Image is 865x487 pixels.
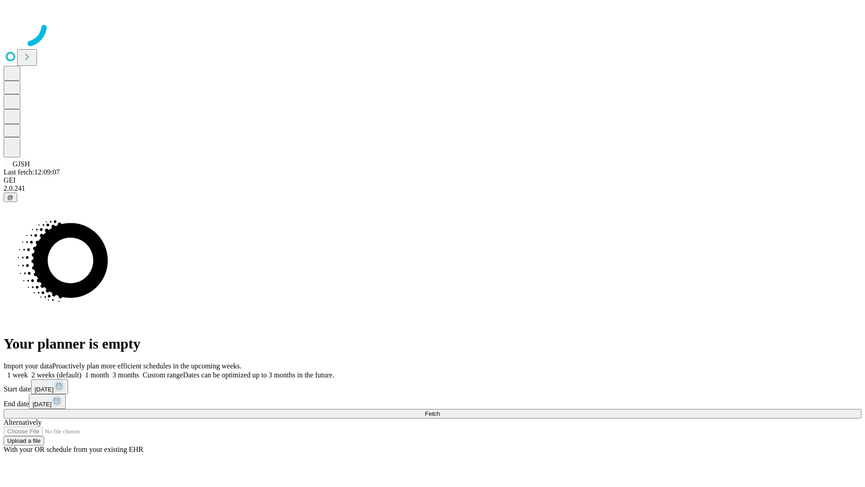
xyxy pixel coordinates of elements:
[113,371,139,379] span: 3 months
[4,446,143,453] span: With your OR schedule from your existing EHR
[4,418,41,426] span: Alternatively
[13,160,30,168] span: GJSH
[85,371,109,379] span: 1 month
[4,176,861,184] div: GEI
[425,410,440,417] span: Fetch
[4,335,861,352] h1: Your planner is empty
[4,409,861,418] button: Fetch
[52,362,241,370] span: Proactively plan more efficient schedules in the upcoming weeks.
[143,371,183,379] span: Custom range
[29,394,66,409] button: [DATE]
[7,194,14,201] span: @
[4,184,861,193] div: 2.0.241
[35,386,54,393] span: [DATE]
[4,362,52,370] span: Import your data
[4,394,861,409] div: End date
[31,379,68,394] button: [DATE]
[32,401,51,408] span: [DATE]
[7,371,28,379] span: 1 week
[4,193,17,202] button: @
[183,371,334,379] span: Dates can be optimized up to 3 months in the future.
[4,168,60,176] span: Last fetch: 12:09:07
[4,379,861,394] div: Start date
[32,371,82,379] span: 2 weeks (default)
[4,436,44,446] button: Upload a file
